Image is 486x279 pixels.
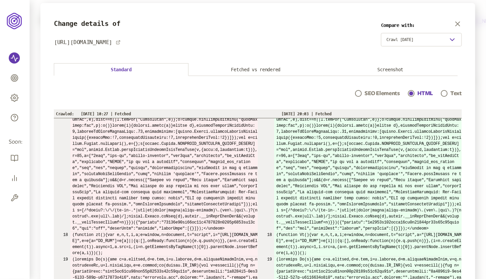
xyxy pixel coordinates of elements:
[268,112,462,116] p: [DATE] 20:03 | Fetched
[54,232,70,256] td: 18
[54,20,120,28] h3: Change details of
[54,63,188,76] button: Standard
[417,89,433,97] p: HTML
[9,138,21,146] span: Soon:
[54,112,74,116] p: Crawled:
[450,89,462,97] p: Text
[323,64,458,76] button: Screenshot
[70,232,258,256] td: (function zt(){var e,n,t,i,a;e=window,n=document,t="script",i="[URL][DOMAIN_NAME]",e=e[a="DD_RUM"...
[381,33,462,46] button: Crawl [DATE]
[364,89,400,97] p: SEO Elements
[74,112,268,116] p: [DATE] 10:27 | Fetched
[54,38,112,46] p: [URL][DOMAIN_NAME]
[188,64,323,76] button: Fetched vs rendered
[381,23,462,28] span: Compare with:
[274,232,462,256] td: (function Vt(){var e,n,t,a,i;e=window,n=document,t="script",a="[URL][DOMAIN_NAME]",e=e[i="DD_RUM"...
[258,232,274,256] td: 18
[386,37,414,42] span: Crawl [DATE]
